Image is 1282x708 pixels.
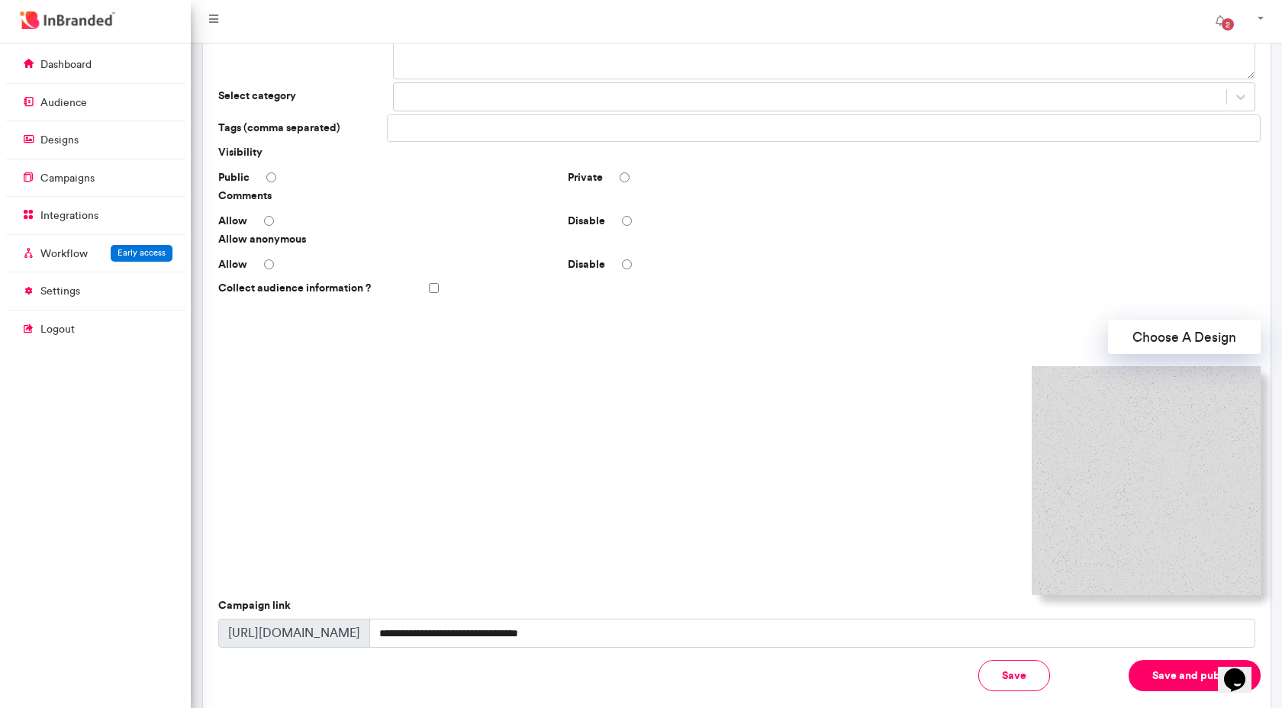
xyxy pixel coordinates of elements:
label: Disable [568,257,605,272]
a: integrations [6,201,185,230]
a: audience [6,88,185,117]
label: Public [218,170,250,185]
label: Collect audience information ? [212,275,376,302]
span: Comments [212,188,562,204]
a: dashboard [6,50,185,79]
label: Private [568,170,603,185]
p: audience [40,95,87,111]
span: Allow anonymous [212,232,562,247]
a: campaigns [6,163,185,192]
label: Allow [218,257,247,272]
span: [URL][DOMAIN_NAME] [218,619,370,648]
p: settings [40,284,80,299]
p: integrations [40,208,98,224]
p: logout [40,322,75,337]
button: 2 [1203,6,1237,37]
label: Select category [212,82,387,111]
label: Tags (comma separated) [212,114,387,142]
p: Workflow [40,246,88,262]
span: Visibility [212,145,562,160]
button: Save and publish [1129,660,1261,691]
span: Early access [118,247,166,258]
span: 2 [1222,18,1234,31]
button: Choose A Design [1108,320,1261,354]
img: InBranded Logo [16,8,119,33]
a: designs [6,125,185,154]
button: Save [978,660,1050,691]
a: settings [6,276,185,305]
label: Campaign link [218,598,291,613]
a: WorkflowEarly access [6,239,185,268]
p: designs [40,133,79,148]
p: dashboard [40,57,92,72]
label: Allow [218,214,247,229]
iframe: chat widget [1218,647,1267,693]
p: campaigns [40,171,95,186]
label: Disable [568,214,605,229]
img: design [1032,366,1261,595]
